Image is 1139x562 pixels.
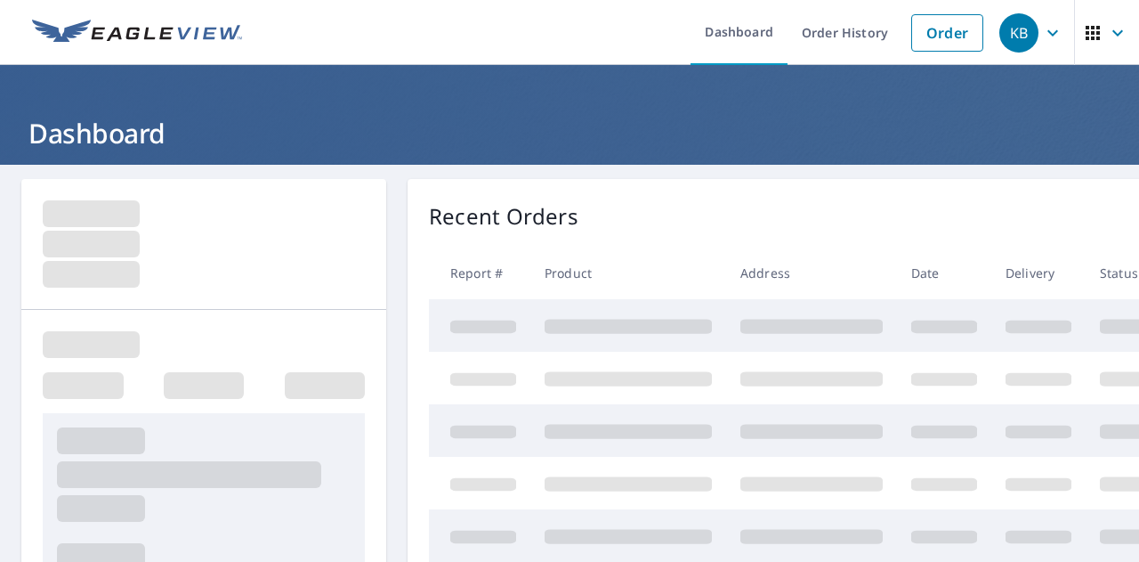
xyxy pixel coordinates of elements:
a: Order [911,14,983,52]
th: Date [897,247,991,299]
th: Product [530,247,726,299]
p: Recent Orders [429,200,578,232]
th: Delivery [991,247,1086,299]
div: KB [999,13,1038,53]
th: Report # [429,247,530,299]
img: EV Logo [32,20,242,46]
th: Address [726,247,897,299]
h1: Dashboard [21,115,1118,151]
